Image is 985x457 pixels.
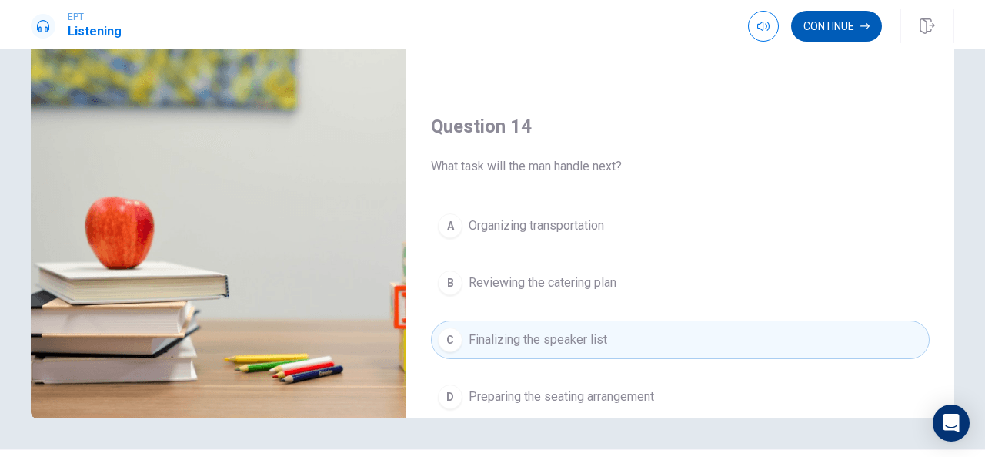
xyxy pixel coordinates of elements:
h1: Listening [68,22,122,41]
span: EPT [68,12,122,22]
div: C [438,328,462,352]
div: D [438,385,462,409]
img: Preparing for a Company Conference [31,43,406,418]
button: BReviewing the catering plan [431,264,930,302]
span: Finalizing the speaker list [469,331,607,349]
div: A [438,213,462,238]
span: Reviewing the catering plan [469,274,616,292]
button: CFinalizing the speaker list [431,321,930,359]
span: What task will the man handle next? [431,157,930,176]
button: AOrganizing transportation [431,207,930,245]
button: DPreparing the seating arrangement [431,378,930,416]
div: Open Intercom Messenger [933,405,970,442]
div: B [438,271,462,295]
button: Continue [791,11,882,42]
h4: Question 14 [431,114,930,139]
span: Organizing transportation [469,217,604,235]
span: Preparing the seating arrangement [469,388,654,406]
